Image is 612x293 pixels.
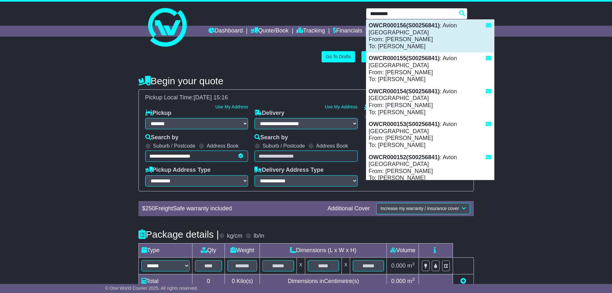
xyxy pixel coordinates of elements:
[316,143,348,149] label: Address Book
[251,26,288,37] a: Quote/Book
[192,274,225,288] td: 0
[369,22,440,29] strong: OWCR000156(S00256841)
[145,134,179,141] label: Search by
[366,118,494,151] div: : Avion [GEOGRAPHIC_DATA] From: [PERSON_NAME] To: [PERSON_NAME]
[192,243,225,257] td: Qty
[138,243,192,257] td: Type
[194,94,228,101] span: [DATE] 15:16
[342,257,350,274] td: x
[207,143,239,149] label: Address Book
[369,55,440,61] strong: OWCR000155(S00256841)
[262,143,305,149] label: Suburb / Postcode
[215,104,248,109] a: Use My Address
[333,26,362,37] a: Financials
[369,88,440,95] strong: OWCR000154(S00256841)
[260,274,387,288] td: Dimensions in Centimetre(s)
[254,167,324,174] label: Delivery Address Type
[412,277,415,282] sup: 3
[387,243,419,257] td: Volume
[297,26,325,37] a: Tracking
[407,262,415,269] span: m
[227,233,242,240] label: kg/cm
[138,229,219,240] h4: Package details |
[366,20,494,52] div: : Avion [GEOGRAPHIC_DATA] From: [PERSON_NAME] To: [PERSON_NAME]
[105,286,198,291] span: © One World Courier 2025. All rights reserved.
[369,154,440,160] strong: OWCR000152(S00256841)
[460,278,466,284] a: Add new item
[391,278,406,284] span: 0.000
[322,51,355,62] a: Go To Drafts
[380,206,459,211] span: Increase my warranty / insurance cover
[138,76,474,86] h4: Begin your quote
[260,243,387,257] td: Dimensions (L x W x H)
[364,104,435,111] label: Any Dangerous Goods?
[361,51,412,62] a: Go To Quotes Saved
[225,243,260,257] td: Weight
[325,104,358,109] a: Use My Address
[253,233,264,240] label: lb/in
[324,205,373,212] div: Additional Cover
[146,205,155,212] span: 250
[366,52,494,85] div: : Avion [GEOGRAPHIC_DATA] From: [PERSON_NAME] To: [PERSON_NAME]
[138,274,192,288] td: Total
[232,278,235,284] span: 0
[407,278,415,284] span: m
[208,26,243,37] a: Dashboard
[297,257,305,274] td: x
[153,143,196,149] label: Suburb / Postcode
[369,121,440,127] strong: OWCR000153(S00256841)
[366,86,494,118] div: : Avion [GEOGRAPHIC_DATA] From: [PERSON_NAME] To: [PERSON_NAME]
[142,94,470,101] div: Pickup Local Time:
[254,134,288,141] label: Search by
[391,262,406,269] span: 0.000
[254,110,284,117] label: Delivery
[145,167,211,174] label: Pickup Address Type
[412,261,415,266] sup: 3
[145,110,172,117] label: Pickup
[225,274,260,288] td: Kilo(s)
[139,205,324,212] div: $ FreightSafe warranty included
[376,203,470,214] button: Increase my warranty / insurance cover
[366,151,494,184] div: : Avion [GEOGRAPHIC_DATA] From: [PERSON_NAME] To: [PERSON_NAME]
